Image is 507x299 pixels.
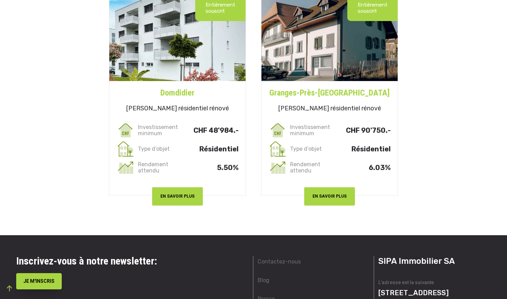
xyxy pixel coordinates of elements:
[188,127,239,133] p: CHF 48'984.-
[268,158,287,177] img: rendement
[152,181,202,189] a: EN SAVOIR PLUS
[206,2,235,14] p: Entièrement souscrit
[137,124,188,137] p: Investissement minimum
[289,161,340,174] p: Rendement attendu
[188,146,239,152] p: Résidentiel
[261,81,398,99] a: Granges-Près-[GEOGRAPHIC_DATA]
[137,161,188,174] p: Rendement attendu
[340,127,391,133] p: CHF 90'750.-
[152,187,202,206] button: EN SAVOIR PLUS
[340,146,391,152] p: Résidentiel
[378,256,491,266] h3: SIPA Immobilier SA
[258,276,269,285] a: Blog
[268,121,287,140] img: invest_min
[258,258,301,266] a: Contactez-nous
[304,187,355,206] button: EN SAVOIR PLUS
[289,124,340,137] p: Investissement minimum
[268,140,287,158] img: type
[358,2,387,14] p: Entièrement souscrit
[109,99,246,121] h5: [PERSON_NAME] résidentiel rénové
[16,256,249,266] h3: Inscrivez-vous à notre newsletter:
[261,99,398,121] h5: [PERSON_NAME] résidentiel rénové
[116,121,135,140] img: invest_min
[109,81,246,99] a: Domdidier
[289,146,340,152] p: Type d’objet
[137,146,188,152] p: Type d’objet
[304,181,355,189] a: EN SAVOIR PLUS
[340,165,391,171] p: 6.03%
[16,273,62,289] button: JE M'INSCRIS
[188,165,239,171] p: 5.50%
[116,158,135,177] img: rendement
[378,280,434,285] span: L'adresse est la suivante
[378,289,491,297] p: [STREET_ADDRESS]
[116,140,135,158] img: type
